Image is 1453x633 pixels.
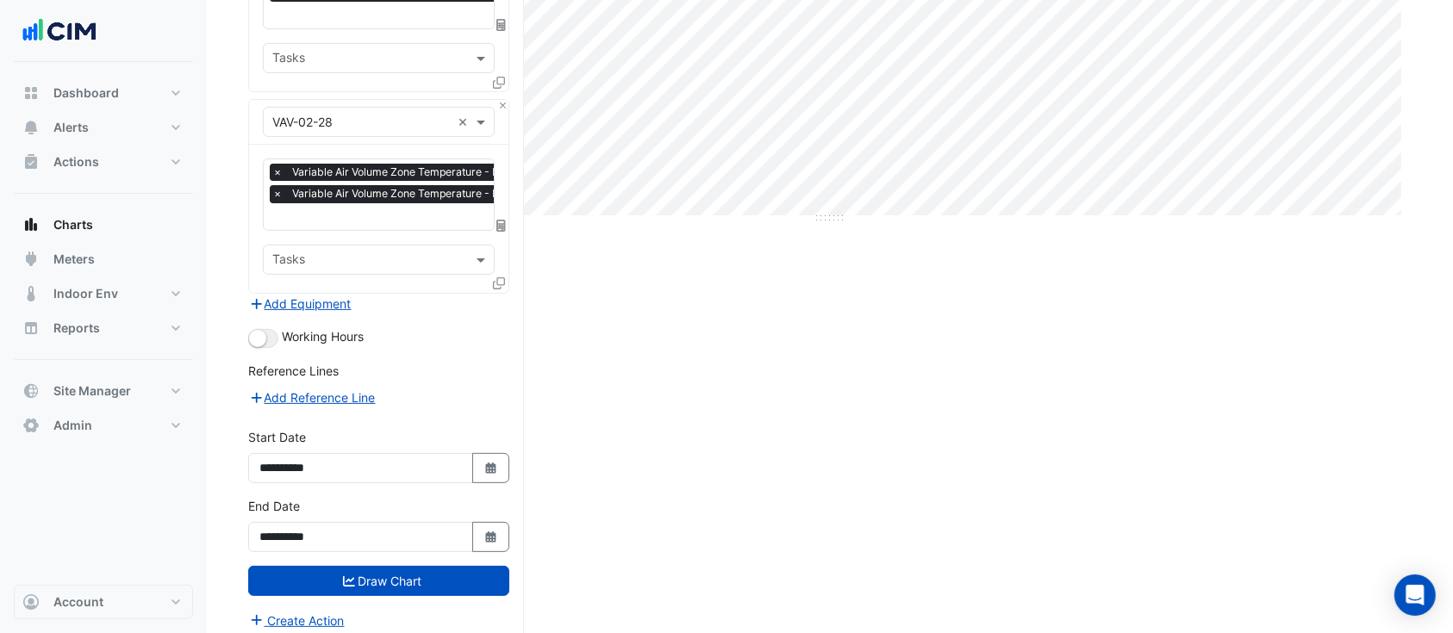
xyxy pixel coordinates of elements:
span: Clone Favourites and Tasks from this Equipment to other Equipment [493,276,505,291]
fa-icon: Select Date [483,461,499,475]
button: Add Reference Line [248,388,377,407]
button: Meters [14,242,193,276]
app-icon: Reports [22,320,40,337]
span: Actions [53,153,99,171]
span: Variable Air Volume Zone Temperature - L02, VAV-02-28-01 [288,164,592,181]
span: × [270,164,285,181]
div: Tasks [270,48,305,71]
app-icon: Indoor Env [22,285,40,302]
label: End Date [248,497,300,515]
app-icon: Actions [22,153,40,171]
span: Choose Function [494,17,509,32]
span: Clear [458,113,472,131]
span: Alerts [53,119,89,136]
label: Reference Lines [248,362,339,380]
button: Site Manager [14,374,193,408]
app-icon: Admin [22,417,40,434]
span: Reports [53,320,100,337]
button: Close [497,100,508,111]
fa-icon: Select Date [483,530,499,544]
span: Account [53,593,103,611]
label: Start Date [248,428,306,446]
div: Tasks [270,250,305,272]
span: Admin [53,417,92,434]
button: Charts [14,208,193,242]
button: Alerts [14,110,193,145]
span: Variable Air Volume Zone Temperature - L02, VAV-02-28-02 [288,185,593,202]
button: Add Equipment [248,294,352,313]
app-icon: Dashboard [22,84,40,102]
div: Open Intercom Messenger [1394,574,1436,616]
span: Working Hours [282,329,364,344]
span: Meters [53,251,95,268]
button: Account [14,585,193,619]
span: Site Manager [53,382,131,400]
button: Reports [14,311,193,345]
button: Dashboard [14,76,193,110]
span: Dashboard [53,84,119,102]
app-icon: Meters [22,251,40,268]
app-icon: Alerts [22,119,40,136]
span: × [270,185,285,202]
app-icon: Charts [22,216,40,233]
button: Create Action [248,611,346,630]
button: Admin [14,408,193,443]
app-icon: Site Manager [22,382,40,400]
span: Clone Favourites and Tasks from this Equipment to other Equipment [493,75,505,90]
button: Draw Chart [248,566,509,596]
span: Choose Function [494,219,509,233]
button: Indoor Env [14,276,193,311]
button: Actions [14,145,193,179]
img: Company Logo [21,14,98,48]
span: Indoor Env [53,285,118,302]
span: Charts [53,216,93,233]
